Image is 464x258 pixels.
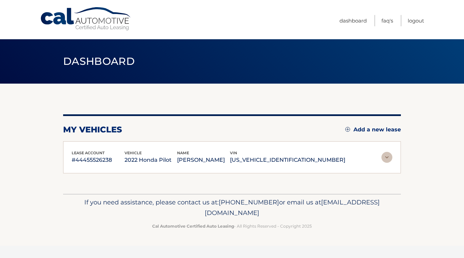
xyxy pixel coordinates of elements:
[63,55,135,68] span: Dashboard
[381,15,393,26] a: FAQ's
[230,155,345,165] p: [US_VEHICLE_IDENTIFICATION_NUMBER]
[68,223,396,230] p: - All Rights Reserved - Copyright 2025
[381,152,392,163] img: accordion-rest.svg
[408,15,424,26] a: Logout
[72,155,125,165] p: #44455526238
[219,198,279,206] span: [PHONE_NUMBER]
[63,125,122,135] h2: my vehicles
[177,155,230,165] p: [PERSON_NAME]
[40,7,132,31] a: Cal Automotive
[177,150,189,155] span: name
[68,197,396,219] p: If you need assistance, please contact us at: or email us at
[339,15,367,26] a: Dashboard
[230,150,237,155] span: vin
[125,150,142,155] span: vehicle
[345,126,401,133] a: Add a new lease
[125,155,177,165] p: 2022 Honda Pilot
[72,150,105,155] span: lease account
[345,127,350,132] img: add.svg
[152,224,234,229] strong: Cal Automotive Certified Auto Leasing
